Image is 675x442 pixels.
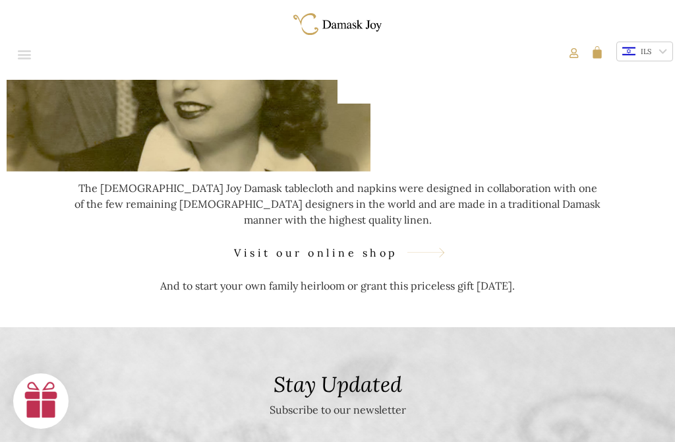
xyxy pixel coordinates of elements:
[7,234,668,271] a: Visit our online shop
[73,278,602,294] p: And to start your own family heirloom or grant this priceless gift [DATE].
[169,374,506,395] h2: Stay Updated
[13,43,35,65] div: Menu Toggle
[73,180,602,228] p: The [DEMOGRAPHIC_DATA] Joy Damask tablecloth and napkins were designed in collaboration with one ...
[169,402,506,418] p: Subscribe to our newsletter
[231,245,398,261] span: Visit our online shop
[641,47,651,56] span: ILS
